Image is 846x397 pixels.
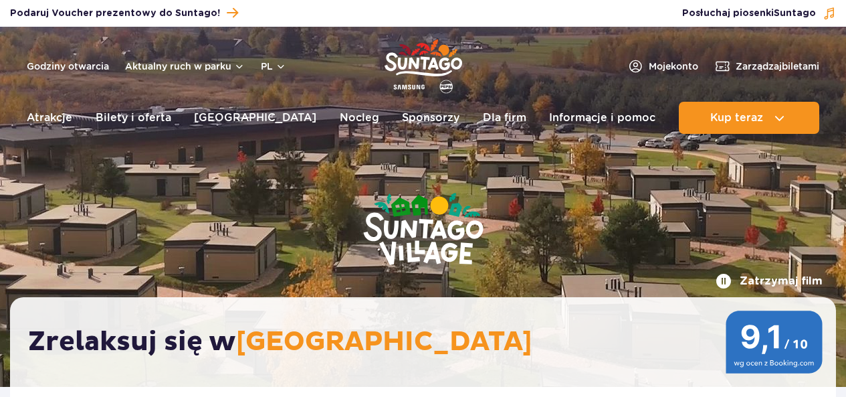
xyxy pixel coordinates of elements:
button: Posłuchaj piosenkiSuntago [682,7,836,20]
a: Park of Poland [385,33,462,95]
a: Podaruj Voucher prezentowy do Suntago! [10,4,238,22]
span: Moje konto [649,60,698,73]
a: Godziny otwarcia [27,60,109,73]
a: Mojekonto [627,58,698,74]
a: Zarządzajbiletami [714,58,819,74]
span: Suntago [774,9,816,18]
h2: Zrelaksuj się w [28,325,831,359]
button: Zatrzymaj film [716,273,823,289]
button: Aktualny ruch w parku [125,61,245,72]
span: [GEOGRAPHIC_DATA] [236,325,532,359]
span: Kup teraz [710,112,763,124]
img: 9,1/10 wg ocen z Booking.com [726,311,823,374]
img: Suntago Village [310,141,537,320]
button: pl [261,60,286,73]
a: Atrakcje [27,102,72,134]
button: Kup teraz [679,102,819,134]
a: Nocleg [340,102,379,134]
span: Podaruj Voucher prezentowy do Suntago! [10,7,220,20]
a: Bilety i oferta [96,102,171,134]
span: Zarządzaj biletami [736,60,819,73]
a: [GEOGRAPHIC_DATA] [194,102,316,134]
a: Informacje i pomoc [549,102,655,134]
a: Dla firm [483,102,526,134]
a: Sponsorzy [402,102,459,134]
span: Posłuchaj piosenki [682,7,816,20]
